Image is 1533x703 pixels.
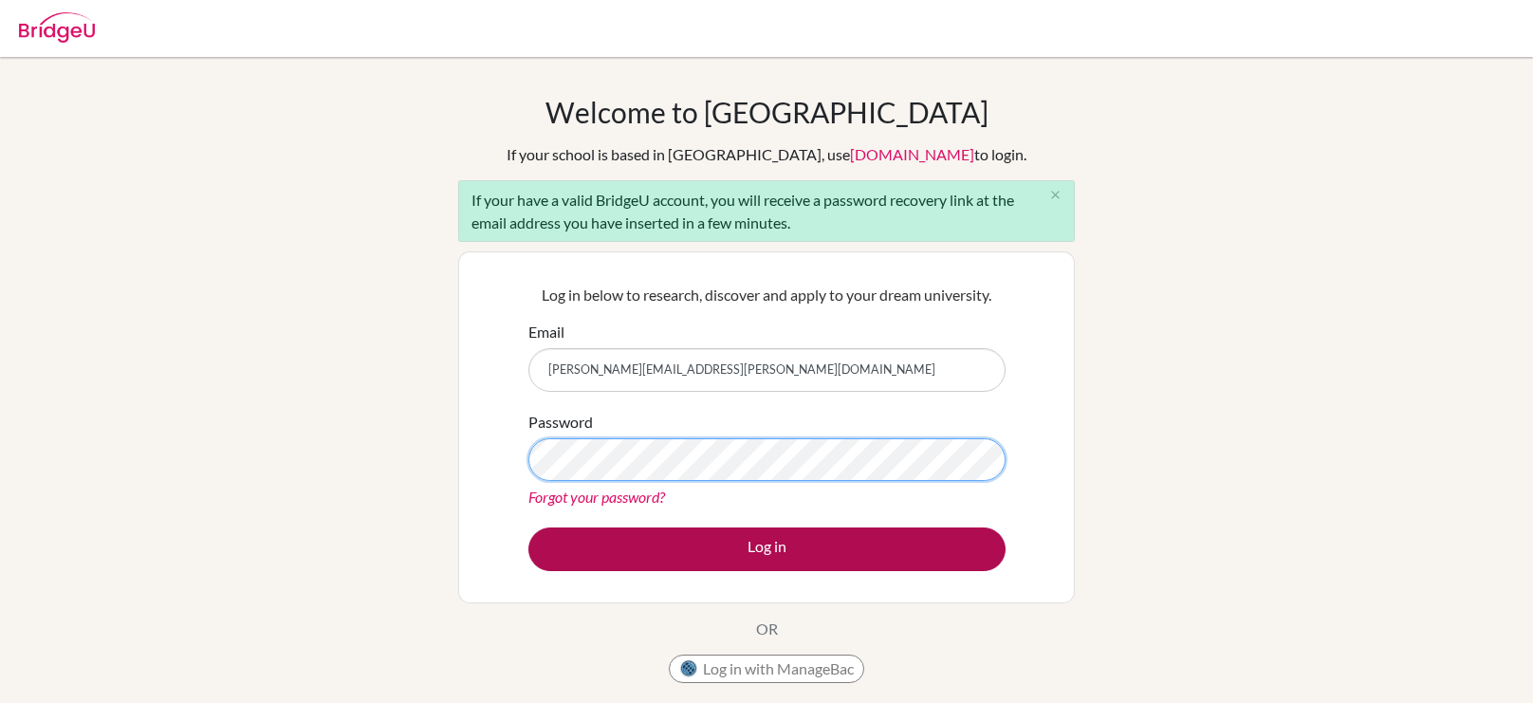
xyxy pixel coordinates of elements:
[528,321,564,343] label: Email
[756,618,778,640] p: OR
[507,143,1026,166] div: If your school is based in [GEOGRAPHIC_DATA], use to login.
[850,145,974,163] a: [DOMAIN_NAME]
[1036,181,1074,210] button: Close
[1048,188,1062,202] i: close
[528,284,1006,306] p: Log in below to research, discover and apply to your dream university.
[528,488,665,506] a: Forgot your password?
[528,527,1006,571] button: Log in
[19,12,95,43] img: Bridge-U
[528,411,593,434] label: Password
[458,180,1075,242] div: If your have a valid BridgeU account, you will receive a password recovery link at the email addr...
[545,95,988,129] h1: Welcome to [GEOGRAPHIC_DATA]
[669,655,864,683] button: Log in with ManageBac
